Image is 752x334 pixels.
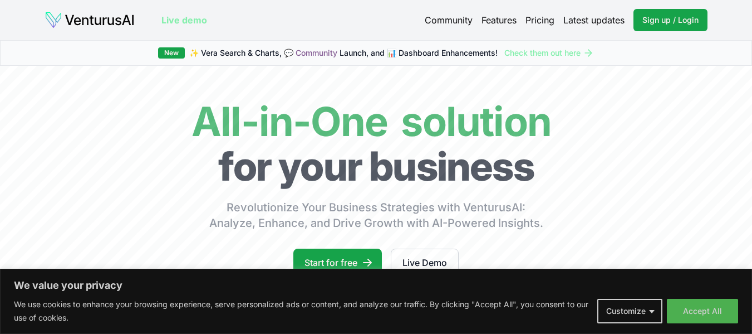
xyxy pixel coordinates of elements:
p: We value your privacy [14,279,738,292]
a: Latest updates [563,13,625,27]
a: Pricing [525,13,554,27]
a: Live demo [161,13,207,27]
a: Live Demo [391,249,459,277]
a: Sign up / Login [633,9,707,31]
span: ✨ Vera Search & Charts, 💬 Launch, and 📊 Dashboard Enhancements! [189,47,498,59]
a: Community [296,48,337,57]
div: New [158,47,185,59]
p: We use cookies to enhance your browsing experience, serve personalized ads or content, and analyz... [14,298,589,325]
a: Check them out here [504,47,594,59]
span: Sign up / Login [642,14,699,26]
button: Accept All [667,299,738,323]
button: Customize [597,299,662,323]
img: logo [45,11,135,29]
a: Features [481,13,517,27]
a: Community [425,13,473,27]
a: Start for free [293,249,382,277]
